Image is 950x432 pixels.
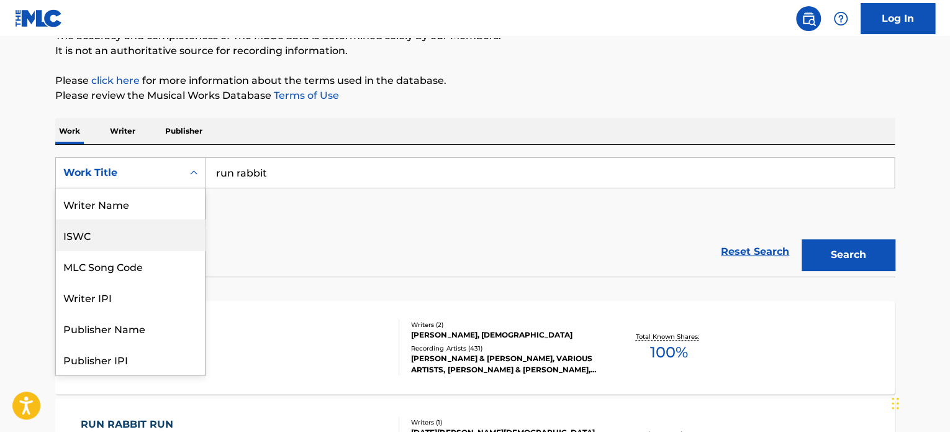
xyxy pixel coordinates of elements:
[106,118,139,144] p: Writer
[56,188,205,219] div: Writer Name
[715,238,795,265] a: Reset Search
[161,118,206,144] p: Publisher
[56,250,205,282] div: MLC Song Code
[828,6,853,31] div: Help
[802,239,895,270] button: Search
[55,44,895,58] p: It is not an authoritative source for recording information.
[888,372,950,432] iframe: Chat Widget
[271,90,339,101] a: Terms of Use
[411,329,599,341] div: [PERSON_NAME], [DEMOGRAPHIC_DATA]
[56,219,205,250] div: ISWC
[55,118,84,144] p: Work
[649,341,687,364] span: 100 %
[861,3,935,34] a: Log In
[411,344,599,353] div: Recording Artists ( 431 )
[56,344,205,375] div: Publisher IPI
[635,332,702,341] p: Total Known Shares:
[63,165,175,180] div: Work Title
[56,282,205,313] div: Writer IPI
[55,88,895,103] p: Please review the Musical Works Database
[892,385,899,422] div: Drag
[796,6,821,31] a: Public Search
[411,320,599,329] div: Writers ( 2 )
[411,418,599,427] div: Writers ( 1 )
[15,9,63,27] img: MLC Logo
[411,353,599,375] div: [PERSON_NAME] & [PERSON_NAME], VARIOUS ARTISTS, [PERSON_NAME] & [PERSON_NAME], [PERSON_NAME] & [P...
[833,11,848,26] img: help
[55,157,895,277] form: Search Form
[55,73,895,88] p: Please for more information about the terms used in the database.
[55,301,895,394] a: RUN RABBIT RUNMLC Song Code:R86355ISWC:Writers (2)[PERSON_NAME], [DEMOGRAPHIC_DATA]Recording Arti...
[81,417,188,432] div: RUN RABBIT RUN
[91,75,140,86] a: click here
[56,313,205,344] div: Publisher Name
[801,11,816,26] img: search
